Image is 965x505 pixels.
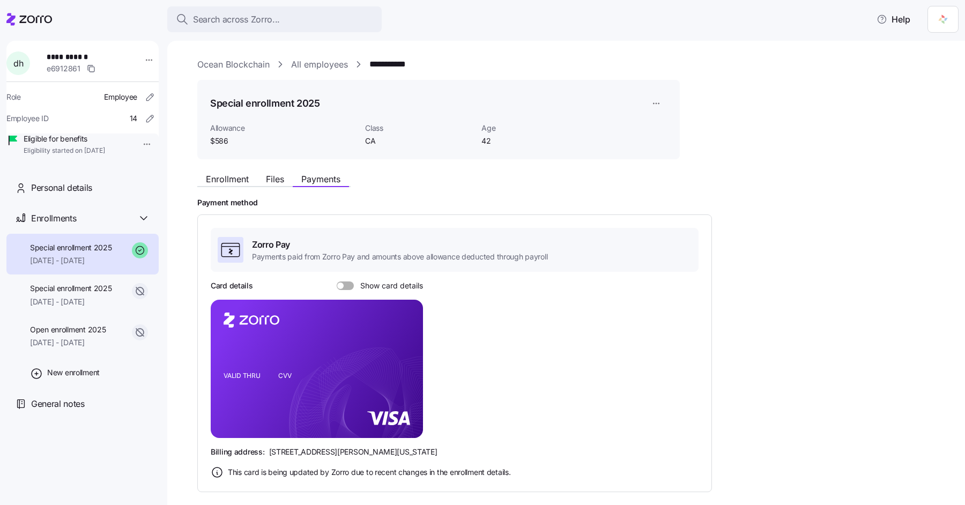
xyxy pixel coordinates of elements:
[167,6,382,32] button: Search across Zorro...
[30,337,106,348] span: [DATE] - [DATE]
[252,251,547,262] span: Payments paid from Zorro Pay and amounts above allowance deducted through payroll
[210,123,357,133] span: Allowance
[31,397,85,411] span: General notes
[30,255,112,266] span: [DATE] - [DATE]
[877,13,910,26] span: Help
[47,367,100,378] span: New enrollment
[354,281,423,290] span: Show card details
[252,238,547,251] span: Zorro Pay
[269,447,437,457] span: [STREET_ADDRESS][PERSON_NAME][US_STATE]
[278,372,292,380] tspan: CVV
[31,212,76,225] span: Enrollments
[228,467,510,478] span: This card is being updated by Zorro due to recent changes in the enrollment details.
[24,133,105,144] span: Eligible for benefits
[6,92,21,102] span: Role
[206,175,249,183] span: Enrollment
[31,181,92,195] span: Personal details
[365,136,473,146] span: CA
[934,11,952,28] img: 5711ede7-1a95-4d76-b346-8039fc8124a1-1741415864132.png
[30,324,106,335] span: Open enrollment 2025
[210,136,357,146] span: $586
[481,136,589,146] span: 42
[6,113,49,124] span: Employee ID
[868,9,919,30] button: Help
[481,123,589,133] span: Age
[365,123,473,133] span: Class
[30,242,112,253] span: Special enrollment 2025
[301,175,340,183] span: Payments
[197,58,270,71] a: Ocean Blockchain
[193,13,280,26] span: Search across Zorro...
[24,146,105,155] span: Eligibility started on [DATE]
[30,296,112,307] span: [DATE] - [DATE]
[197,198,950,208] h2: Payment method
[13,59,23,68] span: d h
[104,92,137,102] span: Employee
[130,113,137,124] span: 14
[291,58,348,71] a: All employees
[47,63,80,74] span: e6912861
[30,283,112,294] span: Special enrollment 2025
[211,447,265,457] span: Billing address:
[210,96,320,110] h1: Special enrollment 2025
[224,372,261,380] tspan: VALID THRU
[211,280,253,291] h3: Card details
[266,175,284,183] span: Files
